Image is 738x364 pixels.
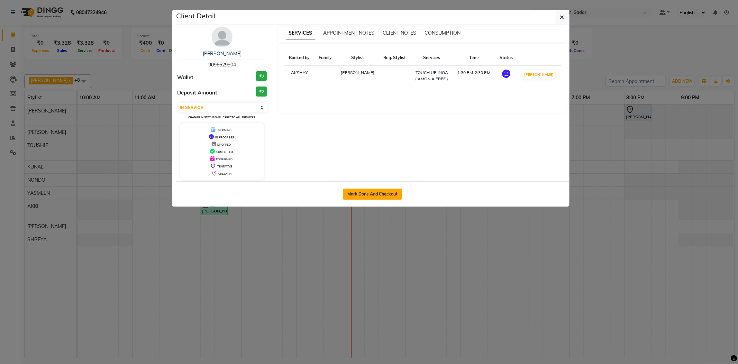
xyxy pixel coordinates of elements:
span: COMPLETED [216,150,233,154]
th: Status [495,51,517,65]
span: UPCOMING [217,128,231,132]
small: Change in status will apply to all services. [188,116,256,119]
span: DROPPED [217,143,231,146]
span: Deposit Amount [177,89,218,97]
button: Mark Done And Checkout [343,189,402,200]
a: [PERSON_NAME] [203,51,242,57]
th: Services [410,51,453,65]
h3: ₹0 [256,87,267,97]
td: AKSHAY [284,65,314,87]
span: [PERSON_NAME] [341,70,374,75]
td: - [314,65,336,87]
span: CLIENT NOTES [383,30,416,36]
span: IN PROGRESS [215,136,234,139]
span: SERVICES [286,27,315,39]
h3: ₹0 [256,71,267,81]
td: 1:30 PM-2:30 PM [453,65,495,87]
div: TOUCH UP INOA ( AMONIA FREE ) [414,70,449,82]
th: Stylist [336,51,379,65]
button: [PERSON_NAME] [522,70,555,79]
span: 9096629904 [208,62,236,68]
span: CONSUMPTION [425,30,461,36]
img: avatar [212,27,233,47]
th: Req. Stylist [379,51,410,65]
span: CHECK-IN [218,172,231,175]
th: Booked by [284,51,314,65]
span: APPOINTMENT NOTES [323,30,374,36]
span: Wallet [177,74,194,82]
span: CONFIRMED [216,157,233,161]
td: - [379,65,410,87]
th: Time [453,51,495,65]
span: TENTATIVE [217,165,232,168]
th: Family [314,51,336,65]
h5: Client Detail [176,11,216,21]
